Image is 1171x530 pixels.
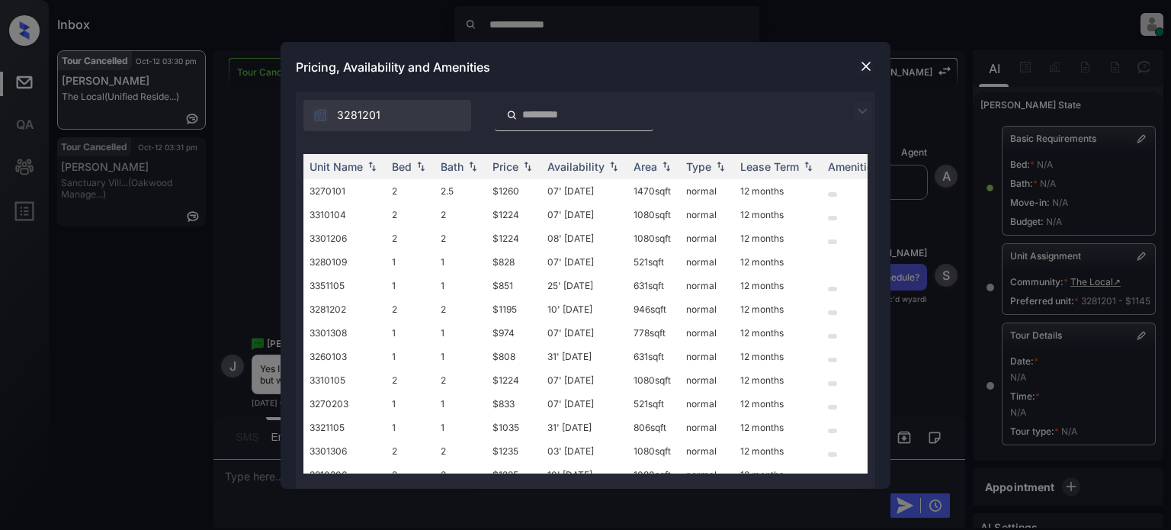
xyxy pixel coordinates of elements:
td: 3310105 [303,368,386,392]
div: Unit Name [310,160,363,173]
td: 946 sqft [627,297,680,321]
td: 08' [DATE] [541,226,627,250]
td: 1 [435,250,486,274]
img: sorting [364,161,380,172]
td: 778 sqft [627,321,680,345]
td: normal [680,416,734,439]
td: 12 months [734,463,822,487]
td: 07' [DATE] [541,321,627,345]
td: 12 months [734,179,822,203]
img: sorting [520,161,535,172]
td: $851 [486,274,541,297]
td: 25' [DATE] [541,274,627,297]
img: sorting [659,161,674,172]
td: $1035 [486,416,541,439]
img: icon-zuma [506,108,518,122]
td: 12 months [734,416,822,439]
td: $1224 [486,226,541,250]
td: 521 sqft [627,392,680,416]
td: 1 [435,416,486,439]
td: 1 [386,416,435,439]
td: 3270203 [303,392,386,416]
td: 3321105 [303,416,386,439]
td: 3280109 [303,250,386,274]
td: normal [680,203,734,226]
td: 07' [DATE] [541,368,627,392]
img: sorting [413,161,428,172]
td: normal [680,297,734,321]
td: $1235 [486,439,541,463]
td: 12 months [734,368,822,392]
td: 03' [DATE] [541,439,627,463]
td: $1224 [486,203,541,226]
td: normal [680,250,734,274]
img: icon-zuma [853,102,871,120]
img: icon-zuma [313,108,328,123]
td: 07' [DATE] [541,179,627,203]
td: 2 [386,226,435,250]
td: $833 [486,392,541,416]
td: normal [680,368,734,392]
td: $1235 [486,463,541,487]
div: Bed [392,160,412,173]
img: sorting [465,161,480,172]
td: 3281202 [303,297,386,321]
td: 10' [DATE] [541,297,627,321]
span: 3281201 [337,107,380,124]
td: 2 [435,226,486,250]
td: 1 [435,345,486,368]
img: sorting [606,161,621,172]
td: $1224 [486,368,541,392]
td: 806 sqft [627,416,680,439]
td: 1 [435,321,486,345]
td: 2.5 [435,179,486,203]
td: 3270101 [303,179,386,203]
td: 1 [435,392,486,416]
td: 1080 sqft [627,226,680,250]
td: 1 [386,392,435,416]
td: 07' [DATE] [541,250,627,274]
td: 521 sqft [627,250,680,274]
td: 3301306 [303,439,386,463]
img: sorting [713,161,728,172]
td: 631 sqft [627,345,680,368]
img: sorting [800,161,816,172]
td: normal [680,345,734,368]
td: 1 [386,321,435,345]
td: 2 [386,463,435,487]
td: 2 [386,439,435,463]
td: 2 [435,297,486,321]
td: 10' [DATE] [541,463,627,487]
td: normal [680,463,734,487]
td: 2 [435,463,486,487]
td: 07' [DATE] [541,392,627,416]
td: normal [680,321,734,345]
td: 2 [435,368,486,392]
td: 2 [386,203,435,226]
div: Amenities [828,160,879,173]
td: 12 months [734,250,822,274]
td: 1080 sqft [627,439,680,463]
td: $808 [486,345,541,368]
div: Lease Term [740,160,799,173]
td: 3260103 [303,345,386,368]
td: 3351105 [303,274,386,297]
td: 12 months [734,297,822,321]
td: 1080 sqft [627,463,680,487]
td: 31' [DATE] [541,345,627,368]
td: 1 [435,274,486,297]
td: $828 [486,250,541,274]
div: Area [634,160,657,173]
td: normal [680,274,734,297]
td: normal [680,439,734,463]
div: Availability [547,160,605,173]
td: $1195 [486,297,541,321]
td: 3310306 [303,463,386,487]
td: 12 months [734,439,822,463]
td: 2 [386,368,435,392]
td: 1080 sqft [627,203,680,226]
td: 12 months [734,274,822,297]
td: 12 months [734,226,822,250]
td: normal [680,226,734,250]
td: normal [680,179,734,203]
